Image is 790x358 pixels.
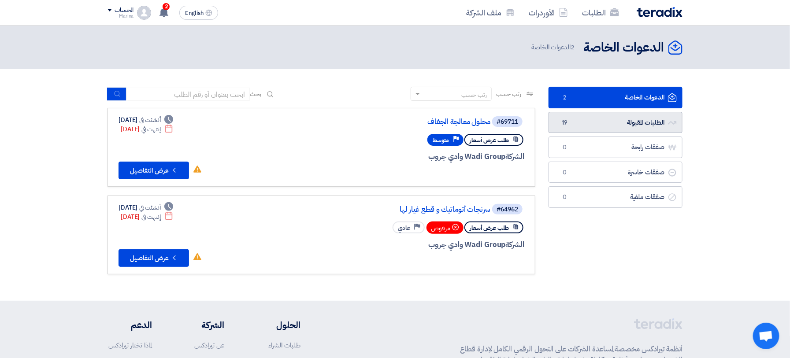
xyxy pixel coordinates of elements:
[560,93,570,102] span: 2
[461,90,487,100] div: رتب حسب
[571,42,575,52] span: 2
[496,89,521,99] span: رتب حسب
[268,340,300,350] a: طلبات الشراء
[108,14,134,18] div: Marina
[119,115,173,125] div: [DATE]
[506,239,525,250] span: الشركة
[522,2,575,23] a: الأوردرات
[531,42,576,52] span: الدعوات الخاصة
[185,10,204,16] span: English
[549,137,682,158] a: صفقات رابحة0
[506,151,525,162] span: الشركة
[549,87,682,108] a: الدعوات الخاصة2
[497,119,518,125] div: #69711
[314,206,490,214] a: سرنجات أتوماتيك و قطع غيار لها
[121,212,173,221] div: [DATE]
[433,136,449,144] span: متوسط
[141,125,160,134] span: إنتهت في
[312,151,524,162] div: Wadi Group وادي جروب
[314,118,490,126] a: محلول معالجة الجفاف
[251,318,300,332] li: الحلول
[139,115,160,125] span: أنشئت في
[119,162,189,179] button: عرض التفاصيل
[137,6,151,20] img: profile_test.png
[459,2,522,23] a: ملف الشركة
[560,118,570,127] span: 19
[312,239,524,251] div: Wadi Group وادي جروب
[194,340,224,350] a: عن تيرادكس
[575,2,626,23] a: الطلبات
[427,221,464,234] div: مرفوض
[560,143,570,152] span: 0
[497,207,518,213] div: #64962
[115,7,134,14] div: الحساب
[139,203,160,212] span: أنشئت في
[470,136,509,144] span: طلب عرض أسعار
[250,89,261,99] span: بحث
[753,323,779,349] a: Open chat
[108,318,152,332] li: الدعم
[560,193,570,202] span: 0
[141,212,160,221] span: إنتهت في
[637,7,682,17] img: Teradix logo
[179,6,218,20] button: English
[121,125,173,134] div: [DATE]
[108,340,152,350] a: لماذا تختار تيرادكس
[398,224,410,232] span: عادي
[583,39,664,56] h2: الدعوات الخاصة
[163,3,170,10] span: 2
[549,162,682,183] a: صفقات خاسرة0
[549,186,682,208] a: صفقات ملغية0
[549,112,682,133] a: الطلبات المقبولة19
[126,88,250,101] input: ابحث بعنوان أو رقم الطلب
[119,249,189,267] button: عرض التفاصيل
[119,203,173,212] div: [DATE]
[178,318,224,332] li: الشركة
[560,168,570,177] span: 0
[470,224,509,232] span: طلب عرض أسعار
